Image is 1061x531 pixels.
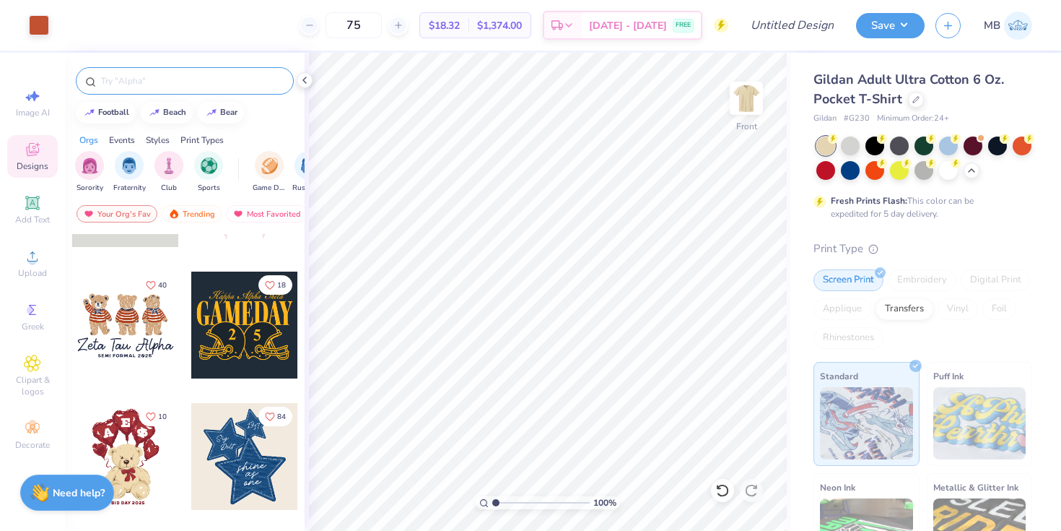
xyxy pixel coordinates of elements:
[15,214,50,225] span: Add Text
[326,12,382,38] input: – –
[139,275,173,295] button: Like
[206,108,217,117] img: trend_line.gif
[292,151,326,194] div: filter for Rush & Bid
[292,151,326,194] button: filter button
[1004,12,1032,40] img: Madison Brewington
[154,151,183,194] div: filter for Club
[813,298,871,320] div: Applique
[261,157,278,174] img: Game Day Image
[226,205,307,223] div: Most Favorited
[168,209,180,219] img: trending.gif
[938,298,978,320] div: Vinyl
[220,108,237,116] div: bear
[429,18,460,33] span: $18.32
[813,113,837,125] span: Gildan
[141,102,193,124] button: beach
[17,160,48,172] span: Designs
[820,368,858,384] span: Standard
[146,134,170,147] div: Styles
[139,407,173,426] button: Like
[589,18,667,33] span: [DATE] - [DATE]
[121,157,137,174] img: Fraternity Image
[877,113,949,125] span: Minimum Order: 24 +
[732,84,761,113] img: Front
[933,368,964,384] span: Puff Ink
[180,134,224,147] div: Print Types
[113,151,146,194] div: filter for Fraternity
[739,11,845,40] input: Untitled Design
[820,480,855,495] span: Neon Ink
[18,267,47,279] span: Upload
[813,241,1032,257] div: Print Type
[253,183,286,194] span: Game Day
[984,17,1000,34] span: MB
[831,194,1008,220] div: This color can be expedited for 5 day delivery.
[961,269,1031,291] div: Digital Print
[813,269,883,291] div: Screen Print
[109,134,135,147] div: Events
[984,12,1032,40] a: MB
[676,20,691,30] span: FREE
[98,108,129,116] div: football
[194,151,223,194] div: filter for Sports
[75,151,104,194] div: filter for Sorority
[888,269,956,291] div: Embroidery
[162,205,222,223] div: Trending
[83,209,95,219] img: most_fav.gif
[593,496,616,509] span: 100 %
[201,157,217,174] img: Sports Image
[158,413,167,420] span: 10
[232,209,244,219] img: most_fav.gif
[84,108,95,117] img: trend_line.gif
[876,298,933,320] div: Transfers
[79,134,98,147] div: Orgs
[477,18,522,33] span: $1,374.00
[75,151,104,194] button: filter button
[53,486,105,500] strong: Need help?
[22,321,44,332] span: Greek
[113,183,146,194] span: Fraternity
[113,151,146,194] button: filter button
[933,387,1026,459] img: Puff Ink
[253,151,286,194] div: filter for Game Day
[100,74,284,88] input: Try "Alpha"
[77,205,157,223] div: Your Org's Fav
[198,102,244,124] button: bear
[149,108,160,117] img: trend_line.gif
[933,480,1018,495] span: Metallic & Glitter Ink
[15,439,50,451] span: Decorate
[198,183,220,194] span: Sports
[7,374,58,397] span: Clipart & logos
[277,282,286,289] span: 18
[292,183,326,194] span: Rush & Bid
[77,183,103,194] span: Sorority
[820,387,913,459] img: Standard
[76,102,136,124] button: football
[277,413,286,420] span: 84
[844,113,870,125] span: # G230
[163,108,186,116] div: beach
[82,157,98,174] img: Sorority Image
[813,71,1004,108] span: Gildan Adult Ultra Cotton 6 Oz. Pocket T-Shirt
[161,183,177,194] span: Club
[856,13,925,38] button: Save
[301,157,318,174] img: Rush & Bid Image
[258,407,292,426] button: Like
[253,151,286,194] button: filter button
[158,282,167,289] span: 40
[258,275,292,295] button: Like
[161,157,177,174] img: Club Image
[16,107,50,118] span: Image AI
[813,327,883,349] div: Rhinestones
[154,151,183,194] button: filter button
[982,298,1016,320] div: Foil
[831,195,907,207] strong: Fresh Prints Flash:
[194,151,223,194] button: filter button
[736,120,757,133] div: Front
